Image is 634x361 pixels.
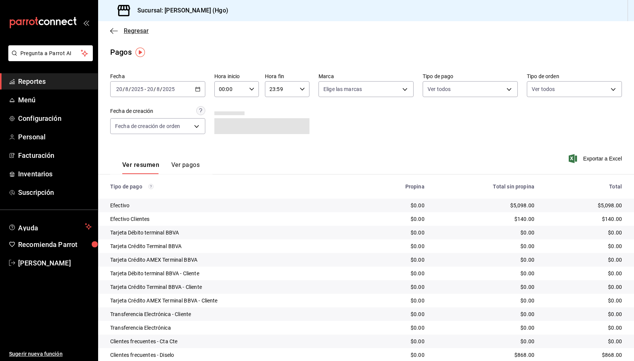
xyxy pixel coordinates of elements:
[110,338,360,345] div: Clientes frecuentes - Cta Cte
[129,86,131,92] span: /
[546,229,622,236] div: $0.00
[372,283,425,291] div: $0.00
[145,86,146,92] span: -
[9,350,92,358] span: Sugerir nueva función
[123,86,125,92] span: /
[122,161,200,174] div: navigation tabs
[83,20,89,26] button: open_drawer_menu
[527,74,622,79] label: Tipo de orden
[372,270,425,277] div: $0.00
[18,239,92,250] span: Recomienda Parrot
[372,310,425,318] div: $0.00
[110,351,360,359] div: Clientes frecuentes - Diselo
[110,310,360,318] div: Transferencia Electrónica - Cliente
[546,283,622,291] div: $0.00
[319,74,414,79] label: Marca
[532,85,555,93] span: Ver todos
[437,215,534,223] div: $140.00
[18,113,92,123] span: Configuración
[110,229,360,236] div: Tarjeta Débito terminal BBVA
[110,202,360,209] div: Efectivo
[110,184,360,190] div: Tipo de pago
[110,256,360,264] div: Tarjeta Crédito AMEX Terminal BBVA
[372,242,425,250] div: $0.00
[437,270,534,277] div: $0.00
[110,74,205,79] label: Fecha
[437,338,534,345] div: $0.00
[162,86,175,92] input: ----
[214,74,259,79] label: Hora inicio
[437,310,534,318] div: $0.00
[18,76,92,86] span: Reportes
[546,297,622,304] div: $0.00
[372,184,425,190] div: Propina
[437,184,534,190] div: Total sin propina
[18,169,92,179] span: Inventarios
[18,258,92,268] span: [PERSON_NAME]
[372,338,425,345] div: $0.00
[437,256,534,264] div: $0.00
[148,184,154,189] svg: Los pagos realizados con Pay y otras terminales son montos brutos.
[125,86,129,92] input: --
[546,184,622,190] div: Total
[428,85,451,93] span: Ver todos
[546,351,622,359] div: $868.00
[372,215,425,223] div: $0.00
[18,187,92,197] span: Suscripción
[110,107,153,115] div: Fecha de creación
[5,55,93,63] a: Pregunta a Parrot AI
[171,161,200,174] button: Ver pagos
[154,86,156,92] span: /
[323,85,362,93] span: Elige las marcas
[110,242,360,250] div: Tarjeta Crédito Terminal BBVA
[122,161,159,174] button: Ver resumen
[437,351,534,359] div: $868.00
[372,229,425,236] div: $0.00
[546,242,622,250] div: $0.00
[8,45,93,61] button: Pregunta a Parrot AI
[110,46,132,58] div: Pagos
[423,74,518,79] label: Tipo de pago
[546,338,622,345] div: $0.00
[372,324,425,332] div: $0.00
[156,86,160,92] input: --
[437,283,534,291] div: $0.00
[131,86,144,92] input: ----
[372,297,425,304] div: $0.00
[147,86,154,92] input: --
[110,270,360,277] div: Tarjeta Débito terminal BBVA - Cliente
[110,215,360,223] div: Efectivo Clientes
[546,256,622,264] div: $0.00
[546,310,622,318] div: $0.00
[18,132,92,142] span: Personal
[110,297,360,304] div: Tarjeta Crédito AMEX Terminal BBVA - Cliente
[110,283,360,291] div: Tarjeta Crédito Terminal BBVA - Cliente
[437,324,534,332] div: $0.00
[437,242,534,250] div: $0.00
[110,27,149,34] button: Regresar
[437,229,534,236] div: $0.00
[124,27,149,34] span: Regresar
[18,150,92,160] span: Facturación
[20,49,81,57] span: Pregunta a Parrot AI
[546,324,622,332] div: $0.00
[570,154,622,163] button: Exportar a Excel
[372,351,425,359] div: $0.00
[115,122,180,130] span: Fecha de creación de orden
[372,256,425,264] div: $0.00
[131,6,228,15] h3: Sucursal: [PERSON_NAME] (Hgo)
[160,86,162,92] span: /
[265,74,309,79] label: Hora fin
[116,86,123,92] input: --
[110,324,360,332] div: Transferencia Electrónica
[546,270,622,277] div: $0.00
[546,202,622,209] div: $5,098.00
[437,202,534,209] div: $5,098.00
[372,202,425,209] div: $0.00
[437,297,534,304] div: $0.00
[18,222,82,231] span: Ayuda
[546,215,622,223] div: $140.00
[135,48,145,57] img: Tooltip marker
